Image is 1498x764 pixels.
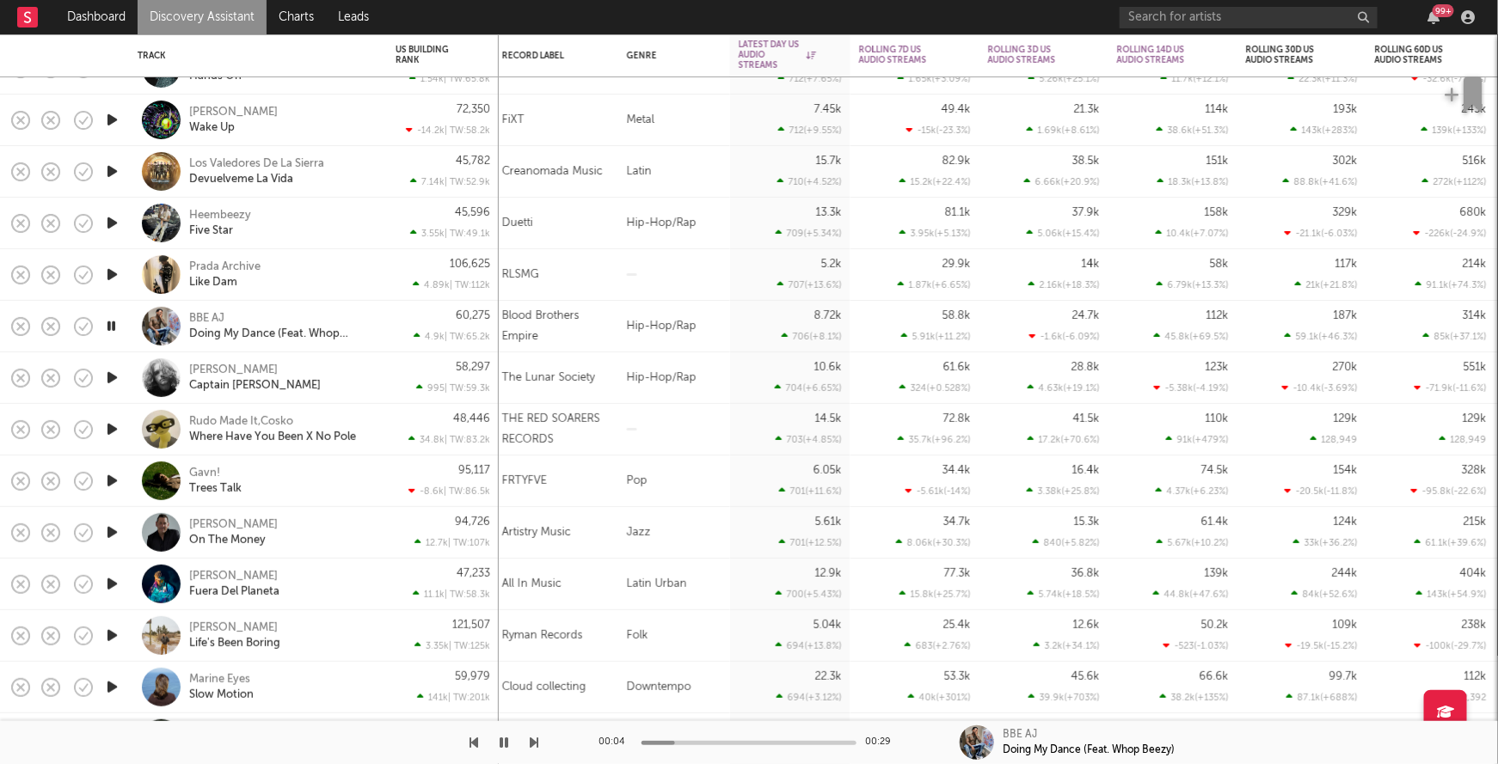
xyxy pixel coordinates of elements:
[189,688,254,703] a: Slow Motion
[1460,207,1487,218] div: 680k
[1421,125,1487,136] div: 139k ( +133 % )
[815,413,842,425] div: 14.5k
[1416,589,1487,600] div: 143k ( +54.9 % )
[618,146,730,198] div: Latin
[814,310,842,321] div: 8.72k
[1463,310,1487,321] div: 314k
[1334,516,1358,528] div: 124k
[901,331,971,342] div: 5.91k ( +11.2 % )
[1463,413,1487,425] div: 129k
[899,176,971,187] div: 15.2k ( +22.4 % )
[1282,382,1358,394] div: -10.4k ( -3.69 % )
[898,73,971,84] div: 1.65k ( +3.09 % )
[189,363,278,378] div: [PERSON_NAME]
[189,156,324,172] div: Los Valedores De La Sierra
[1462,465,1487,476] div: 328k
[1246,45,1332,65] div: Rolling 30D US Audio Streams
[189,481,242,497] div: Trees Talk
[943,362,971,373] div: 61.6k
[942,465,971,476] div: 34.4k
[1423,331,1487,342] div: 85k ( +37.1 % )
[1440,434,1487,445] div: 128,949
[1201,516,1229,528] div: 61.4k
[1206,156,1229,167] div: 151k
[618,507,730,559] div: Jazz
[1024,176,1100,187] div: 6.66k ( +20.9 % )
[1157,537,1229,548] div: 5.67k ( +10.2 % )
[1028,279,1100,290] div: 2.16k ( +18.3 % )
[898,279,971,290] div: 1.87k ( +6.65 % )
[1206,413,1229,425] div: 110k
[1283,176,1358,187] div: 88.8k ( +41.6 % )
[618,301,730,352] div: Hip-Hop/Rap
[396,434,490,445] div: 34.8k | TW: 83.2k
[599,732,633,753] div: 00:04
[618,662,730,713] div: Downtempo
[1028,434,1100,445] div: 17.2k ( +70.6 % )
[1156,228,1229,239] div: 10.4k ( +7.07 % )
[943,413,971,425] div: 72.8k
[1201,465,1229,476] div: 74.5k
[1205,568,1229,579] div: 139k
[396,537,490,548] div: 12.7k | TW: 107k
[502,523,571,543] div: Artistry Music
[189,311,224,327] a: BBE AJ
[1415,537,1487,548] div: 61.1k ( +39.6 % )
[1288,73,1358,84] div: 22.3k ( +11.3 % )
[396,382,490,394] div: 995 | TW: 59.3k
[618,198,730,249] div: Hip-Hop/Rap
[1003,743,1175,758] div: Doing My Dance (Feat. Whop Beezy)
[618,95,730,146] div: Metal
[739,40,816,70] div: Latest Day US Audio Streams
[618,455,730,507] div: Pop
[618,610,730,662] div: Folk
[1166,434,1229,445] div: 91k ( +479 % )
[813,620,842,631] div: 5.04k
[189,327,374,342] a: Doing My Dance (Feat. Whop Beezy)
[1415,640,1487,651] div: -100k ( -29.7 % )
[453,413,490,425] div: 48,446
[1200,671,1229,682] div: 66.6k
[455,516,490,528] div: 94,726
[899,228,971,239] div: 3.95k ( +5.13 % )
[1027,486,1100,497] div: 3.38k ( +25.8 % )
[1206,310,1229,321] div: 112k
[189,430,356,445] div: Where Have You Been X No Pole
[457,104,490,115] div: 72,350
[189,466,220,481] a: Gavn!
[782,331,842,342] div: 706 ( +8.1 % )
[1286,640,1358,651] div: -19.5k ( -15.2 % )
[189,584,279,600] a: Fuera Del Planeta
[1027,125,1100,136] div: 1.69k ( +8.61 % )
[1072,156,1100,167] div: 38.5k
[189,414,293,430] a: Rudo Made It,Cosko
[502,265,539,285] div: RLSMG
[899,382,971,394] div: 324 ( +0.528 % )
[189,636,280,651] div: Life's Been Boring
[775,382,842,394] div: 704 ( +6.65 % )
[1311,434,1358,445] div: 128,949
[189,208,251,223] a: Heembeezy
[189,275,237,290] div: Like Dam
[816,156,842,167] div: 15.7k
[1295,279,1358,290] div: 21k ( +21.8 % )
[189,260,261,275] a: Prada Archive
[1333,362,1358,373] div: 270k
[458,465,490,476] div: 95,117
[1411,486,1487,497] div: -95.8k ( -22.6 % )
[1415,279,1487,290] div: 91.1k ( +74.3 % )
[189,172,293,187] div: Devuelveme La Vida
[396,692,490,703] div: 141k | TW: 201k
[1033,537,1100,548] div: 840 ( +5.82 % )
[1156,486,1229,497] div: 4.37k ( +6.23 % )
[1074,104,1100,115] div: 21.3k
[457,568,490,579] div: 47,233
[396,125,490,136] div: -14.2k | TW: 58.2k
[1117,45,1203,65] div: Rolling 14D US Audio Streams
[1333,156,1358,167] div: 302k
[627,51,713,61] div: Genre
[1285,228,1358,239] div: -21.1k ( -6.03 % )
